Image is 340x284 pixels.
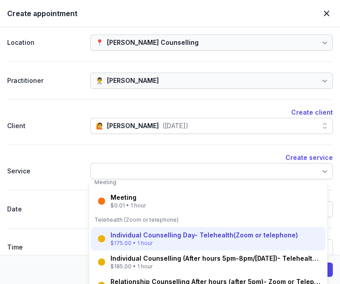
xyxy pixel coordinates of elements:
div: Practitioner [7,75,83,86]
div: 📍 [96,37,103,48]
div: Service [7,166,83,176]
div: Individual Counselling Day- Telehealth(Zoom or telephone) [110,231,298,240]
div: Individual Counselling (After hours 5pm-8pm/[DATE])- Telehealth(Zoom or telephone) [110,254,320,263]
div: $175.00 • 1 hour [110,240,298,247]
div: Meeting [110,193,146,202]
div: Create appointment [7,8,320,19]
div: [PERSON_NAME] Counselling [107,37,199,48]
div: $0.01 • 1 hour [110,202,146,209]
div: 👨‍⚕️ [96,75,103,86]
button: Create service [285,152,333,163]
div: 🙋️ [96,120,103,131]
div: Date [7,204,83,215]
div: [PERSON_NAME] [107,75,159,86]
div: Meeting [94,179,322,186]
div: Client [7,120,83,131]
div: Location [7,37,83,48]
div: $185.00 • 1 hour [110,263,320,270]
div: Time [7,242,83,253]
button: Create client [291,107,333,118]
div: Telehealth (Zoom or telephone) [94,216,322,224]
